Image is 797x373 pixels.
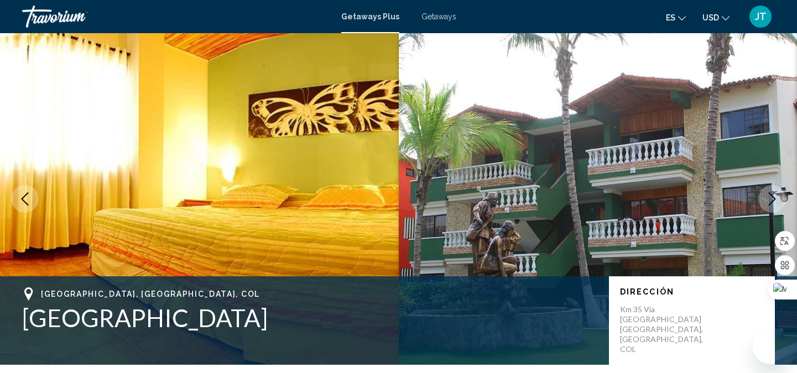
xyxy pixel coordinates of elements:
span: USD [702,13,719,22]
span: es [666,13,675,22]
button: Next image [758,185,786,213]
a: Getaways Plus [341,12,399,21]
a: Getaways [421,12,456,21]
a: Travorium [22,6,330,28]
button: Change language [666,9,686,25]
h1: [GEOGRAPHIC_DATA] [22,303,598,332]
span: [GEOGRAPHIC_DATA], [GEOGRAPHIC_DATA], COL [41,290,260,298]
p: Dirección [620,287,764,296]
button: User Menu [746,5,775,28]
span: JT [755,11,767,22]
button: Change currency [702,9,730,25]
p: Km 35 via [GEOGRAPHIC_DATA] [GEOGRAPHIC_DATA], [GEOGRAPHIC_DATA], COL [620,304,709,354]
iframe: Botón para iniciar la ventana de mensajería [753,329,788,364]
button: Previous image [11,185,39,213]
